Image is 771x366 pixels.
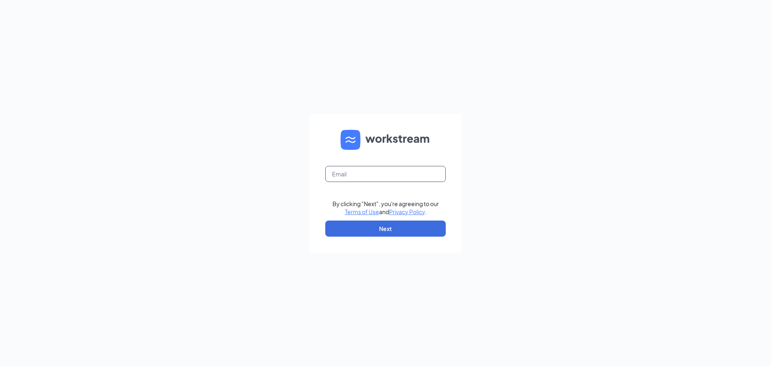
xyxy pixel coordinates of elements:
[389,208,425,215] a: Privacy Policy
[345,208,379,215] a: Terms of Use
[325,221,446,237] button: Next
[332,200,439,216] div: By clicking "Next", you're agreeing to our and .
[341,130,430,150] img: WS logo and Workstream text
[325,166,446,182] input: Email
